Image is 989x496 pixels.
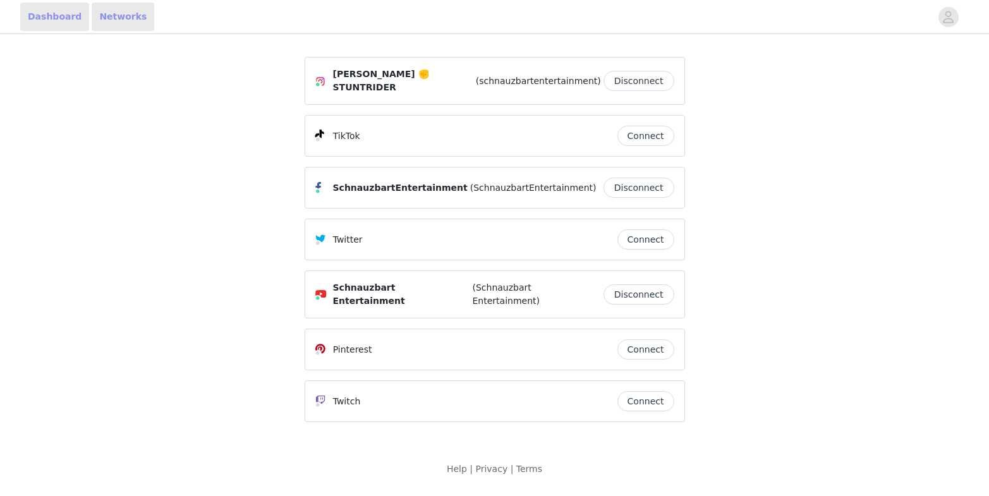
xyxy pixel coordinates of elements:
[333,68,473,94] span: [PERSON_NAME] ✊ STUNTRIDER
[604,178,674,198] button: Disconnect
[333,181,468,195] span: SchnauzbartEntertainment
[617,229,674,250] button: Connect
[20,3,89,31] a: Dashboard
[476,75,601,88] span: (schnauzbartentertainment)
[333,395,361,408] p: Twitch
[333,130,360,143] p: TikTok
[92,3,154,31] a: Networks
[617,391,674,411] button: Connect
[511,464,514,474] span: |
[333,343,372,356] p: Pinterest
[470,464,473,474] span: |
[475,464,507,474] a: Privacy
[617,126,674,146] button: Connect
[604,71,674,91] button: Disconnect
[473,281,601,308] span: (Schnauzbart Entertainment)
[333,281,470,308] span: Schnauzbart Entertainment
[333,233,363,246] p: Twitter
[617,339,674,360] button: Connect
[470,181,597,195] span: (SchnauzbartEntertainment)
[315,76,325,87] img: Instagram Icon
[516,464,542,474] a: Terms
[447,464,467,474] a: Help
[604,284,674,305] button: Disconnect
[942,7,954,27] div: avatar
